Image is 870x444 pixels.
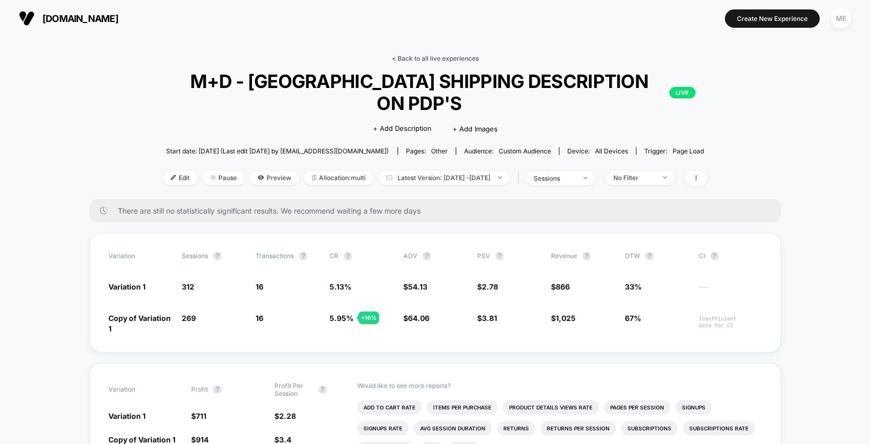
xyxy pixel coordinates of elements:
button: ? [423,252,431,260]
span: Edit [163,171,197,185]
span: Device: [559,147,636,155]
span: Page Load [673,147,704,155]
a: < Back to all live experiences [392,54,479,62]
span: Profit Per Session [274,382,313,397]
li: Avg Session Duration [414,421,492,436]
span: Variation 1 [108,412,146,420]
span: $ [403,314,430,323]
span: 866 [556,282,570,291]
span: $ [551,314,576,323]
span: 1,025 [556,314,576,323]
img: end [663,176,667,179]
span: | [515,171,526,186]
span: Allocation: multi [304,171,373,185]
span: 64.06 [408,314,430,323]
span: Variation [108,382,166,397]
li: Subscriptions Rate [683,421,755,436]
span: Variation [108,252,166,260]
span: other [431,147,448,155]
span: 2.28 [279,412,296,420]
span: M+D - [GEOGRAPHIC_DATA] SHIPPING DESCRIPTION ON PDP'S [174,70,696,114]
div: No Filter [613,174,655,182]
span: $ [274,435,291,444]
img: end [583,177,587,179]
div: ME [831,8,851,29]
span: + Add Description [373,124,432,134]
p: Would like to see more reports? [357,382,762,390]
span: Latest Version: [DATE] - [DATE] [379,171,510,185]
span: all devices [595,147,628,155]
span: 5.13 % [329,282,351,291]
span: $ [403,282,427,291]
li: Returns Per Session [541,421,616,436]
li: Product Details Views Rate [503,400,599,415]
li: Pages Per Session [604,400,670,415]
span: 914 [196,435,208,444]
span: $ [477,314,497,323]
button: ? [582,252,591,260]
span: 16 [256,282,263,291]
button: ? [213,252,222,260]
button: [DOMAIN_NAME] [16,10,122,27]
span: 33% [625,282,642,291]
span: Start date: [DATE] (Last edit [DATE] by [EMAIL_ADDRESS][DOMAIN_NAME]) [166,147,389,155]
li: Add To Cart Rate [357,400,422,415]
div: Trigger: [644,147,704,155]
div: sessions [534,174,576,182]
span: 711 [196,412,206,420]
span: Profit [191,385,208,393]
span: 269 [182,314,196,323]
button: ? [213,385,222,394]
span: 67% [625,314,641,323]
span: Revenue [551,252,577,260]
button: ? [645,252,654,260]
span: Copy of Variation 1 [108,314,171,333]
span: 5.95 % [329,314,354,323]
span: Copy of Variation 1 [108,435,175,444]
div: + 16 % [358,312,379,324]
span: Variation 1 [108,282,146,291]
span: --- [699,284,762,292]
button: ? [318,385,327,394]
span: $ [274,412,296,420]
span: Insufficient data for CI [699,315,762,334]
li: Signups Rate [357,421,409,436]
span: $ [191,412,206,420]
img: end [498,176,502,179]
span: Transactions [256,252,294,260]
span: AOV [403,252,417,260]
span: Preview [250,171,299,185]
span: 16 [256,314,263,323]
span: OTW [625,252,682,260]
span: 312 [182,282,194,291]
img: end [211,175,216,180]
span: CI [699,252,756,260]
li: Items Per Purchase [427,400,498,415]
span: PSV [477,252,490,260]
span: 54.13 [408,282,427,291]
button: ? [710,252,719,260]
span: + Add Images [453,125,498,133]
span: Pause [203,171,245,185]
span: Sessions [182,252,208,260]
span: $ [477,282,498,291]
button: ME [828,8,854,29]
button: ? [299,252,307,260]
span: [DOMAIN_NAME] [42,13,118,24]
img: calendar [387,175,392,180]
li: Returns [497,421,535,436]
button: ? [495,252,504,260]
p: LIVE [669,87,696,98]
img: edit [171,175,176,180]
div: Pages: [406,147,448,155]
span: CR [329,252,338,260]
li: Subscriptions [621,421,678,436]
span: 2.78 [482,282,498,291]
span: $ [191,435,208,444]
img: Visually logo [19,10,35,26]
span: 3.81 [482,314,497,323]
span: $ [551,282,570,291]
button: Create New Experience [725,9,820,28]
span: There are still no statistically significant results. We recommend waiting a few more days [118,206,760,215]
li: Signups [676,400,712,415]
